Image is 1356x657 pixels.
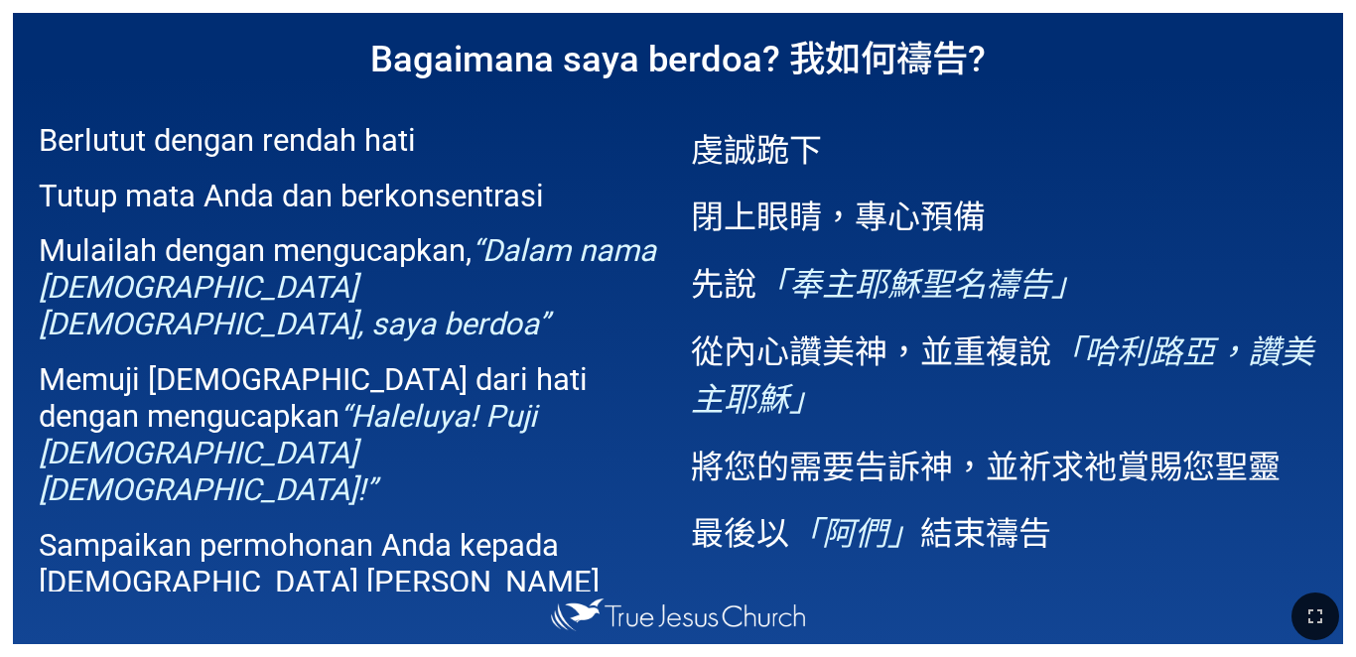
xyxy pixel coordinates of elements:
em: 「奉主耶穌聖名禱告」 [756,265,1084,304]
em: 「阿們」 [789,514,920,553]
em: “Haleluya! Puji [DEMOGRAPHIC_DATA] [DEMOGRAPHIC_DATA]!” [39,398,537,508]
p: Mulailah dengan mengucapkan, [39,232,664,342]
p: 最後以 結束禱告 [691,507,1316,555]
p: Memuji [DEMOGRAPHIC_DATA] dari hati dengan mengucapkan [39,361,664,508]
em: 「哈利路亞，讚美主耶穌」 [691,332,1313,419]
p: 先說 [691,258,1316,306]
h1: Bagaimana saya berdoa? 我如何禱告? [13,13,1343,97]
p: 虔誠跪下 [691,124,1316,172]
em: “Dalam nama [DEMOGRAPHIC_DATA] [DEMOGRAPHIC_DATA], saya berdoa” [39,232,656,342]
p: 閉上眼睛，專心預備 [691,191,1316,238]
p: 從內心讚美神，並重複說 [691,326,1316,421]
p: 將您的需要告訴神，並祈求祂賞賜您聖靈 [691,441,1316,488]
p: Berlutut dengan rendah hati [39,122,664,159]
p: Tutup mata Anda dan berkonsentrasi [39,178,664,214]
